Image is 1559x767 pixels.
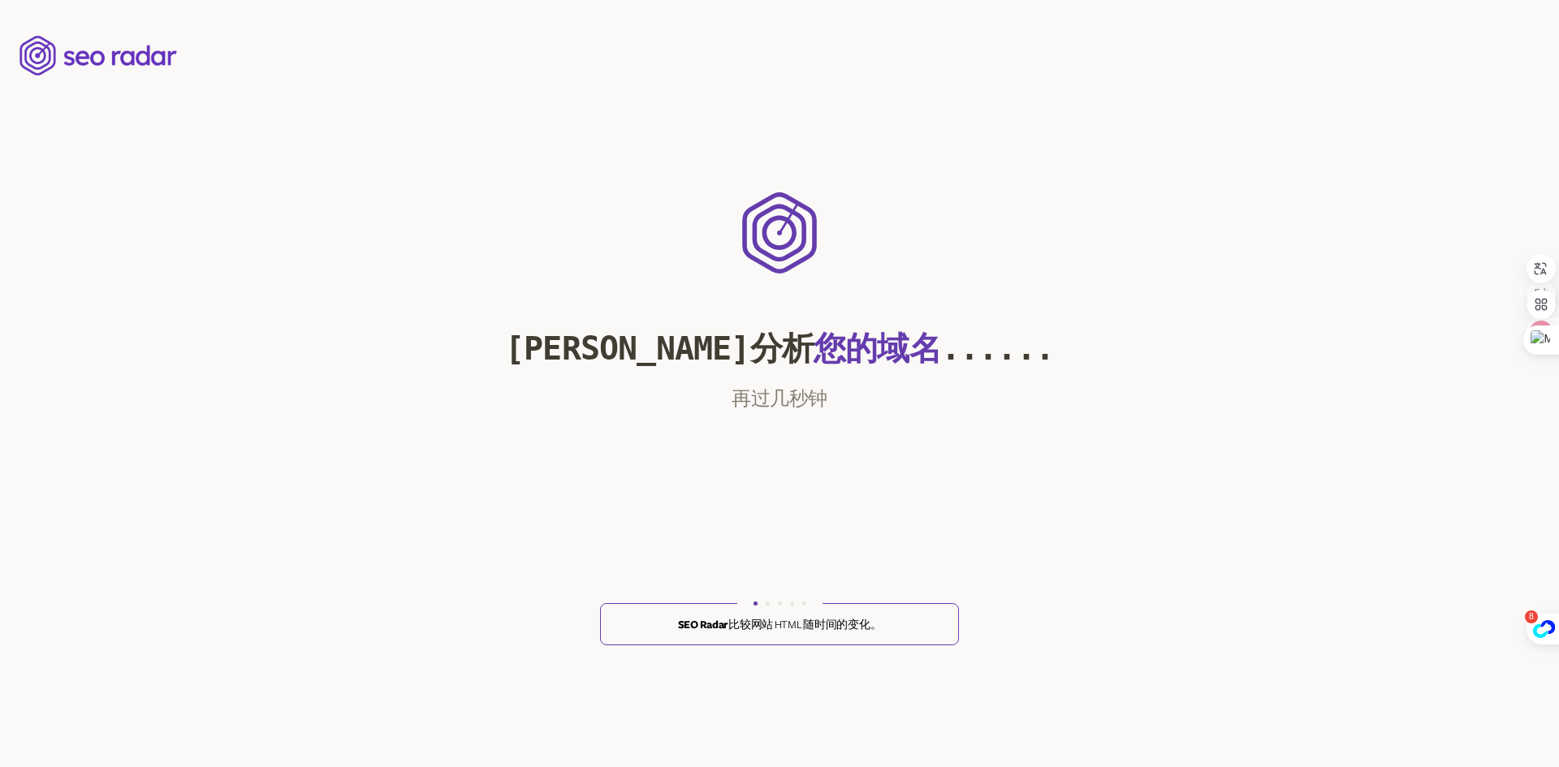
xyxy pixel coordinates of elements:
font: [PERSON_NAME]分析 [505,330,814,367]
font: 比较网站 HTML 随时间的变化。 [728,619,881,631]
font: ...... [941,330,1054,367]
font: 再过几秒钟 [732,390,827,409]
font: SEO Radar [678,619,728,631]
font: 您的 [814,330,877,367]
font: 域名 [877,330,940,367]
